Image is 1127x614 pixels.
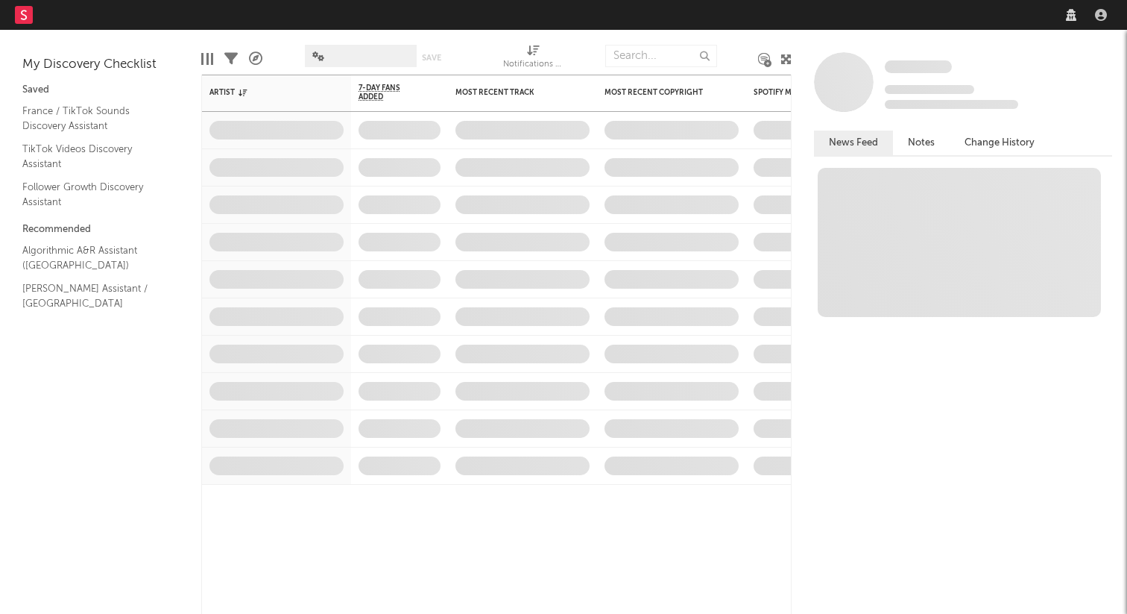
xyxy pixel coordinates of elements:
[604,88,716,97] div: Most Recent Copyright
[814,131,893,155] button: News Feed
[893,131,950,155] button: Notes
[22,81,179,99] div: Saved
[22,103,164,134] a: France / TikTok Sounds Discovery Assistant
[209,88,321,97] div: Artist
[754,88,865,97] div: Spotify Monthly Listeners
[503,56,563,74] div: Notifications (Artist)
[249,37,262,81] div: A&R Pipeline
[201,37,213,81] div: Edit Columns
[950,131,1049,155] button: Change History
[22,281,164,311] a: [PERSON_NAME] Assistant / [GEOGRAPHIC_DATA]
[22,56,179,74] div: My Discovery Checklist
[359,84,418,101] span: 7-Day Fans Added
[422,54,441,62] button: Save
[503,37,563,81] div: Notifications (Artist)
[885,100,1018,109] span: 0 fans last week
[22,141,164,172] a: TikTok Videos Discovery Assistant
[224,37,238,81] div: Filters
[605,45,717,67] input: Search...
[22,242,164,273] a: Algorithmic A&R Assistant ([GEOGRAPHIC_DATA])
[885,60,952,75] a: Some Artist
[22,179,164,210] a: Follower Growth Discovery Assistant
[885,85,974,94] span: Tracking Since: [DATE]
[885,60,952,73] span: Some Artist
[455,88,567,97] div: Most Recent Track
[22,221,179,239] div: Recommended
